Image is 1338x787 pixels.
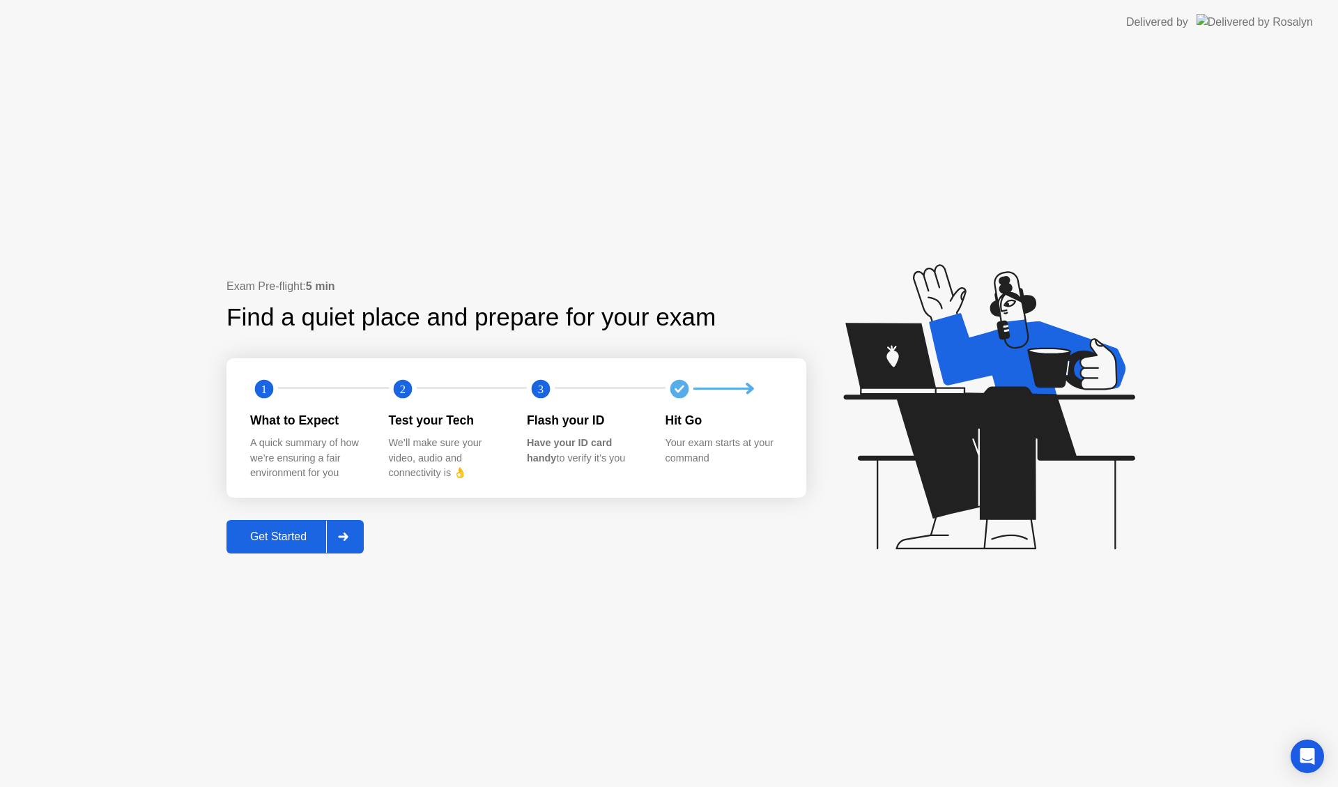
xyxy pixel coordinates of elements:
div: Find a quiet place and prepare for your exam [226,299,718,336]
text: 1 [261,382,267,395]
div: Get Started [231,530,326,543]
b: 5 min [306,280,335,292]
button: Get Started [226,520,364,553]
text: 2 [399,382,405,395]
b: Have your ID card handy [527,437,612,464]
text: 3 [538,382,544,395]
img: Delivered by Rosalyn [1197,14,1313,30]
div: A quick summary of how we’re ensuring a fair environment for you [250,436,367,481]
div: Your exam starts at your command [666,436,782,466]
div: to verify it’s you [527,436,643,466]
div: Flash your ID [527,411,643,429]
div: Exam Pre-flight: [226,278,806,295]
div: What to Expect [250,411,367,429]
div: Open Intercom Messenger [1291,740,1324,773]
div: Hit Go [666,411,782,429]
div: We’ll make sure your video, audio and connectivity is 👌 [389,436,505,481]
div: Test your Tech [389,411,505,429]
div: Delivered by [1126,14,1188,31]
